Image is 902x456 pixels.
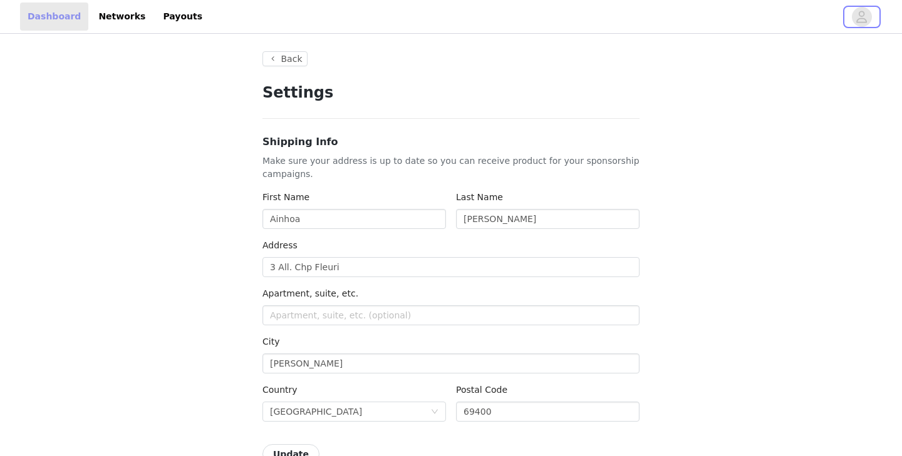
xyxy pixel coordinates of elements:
label: Country [262,385,298,395]
label: Apartment, suite, etc. [262,288,358,298]
input: Address [262,257,640,277]
input: City [262,353,640,373]
h1: Settings [262,81,640,104]
i: icon: down [431,408,438,417]
a: Dashboard [20,3,88,31]
label: Postal Code [456,385,507,395]
label: First Name [262,192,309,202]
label: Address [262,240,298,250]
input: Apartment, suite, etc. (optional) [262,305,640,325]
div: France [270,402,362,421]
div: avatar [856,7,868,27]
label: City [262,337,279,347]
label: Last Name [456,192,503,202]
p: Make sure your address is up to date so you can receive product for your sponsorship campaigns. [262,155,640,181]
a: Payouts [155,3,210,31]
input: Postal code [456,402,640,422]
button: Back [262,51,308,66]
a: Networks [91,3,153,31]
h3: Shipping Info [262,134,640,149]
